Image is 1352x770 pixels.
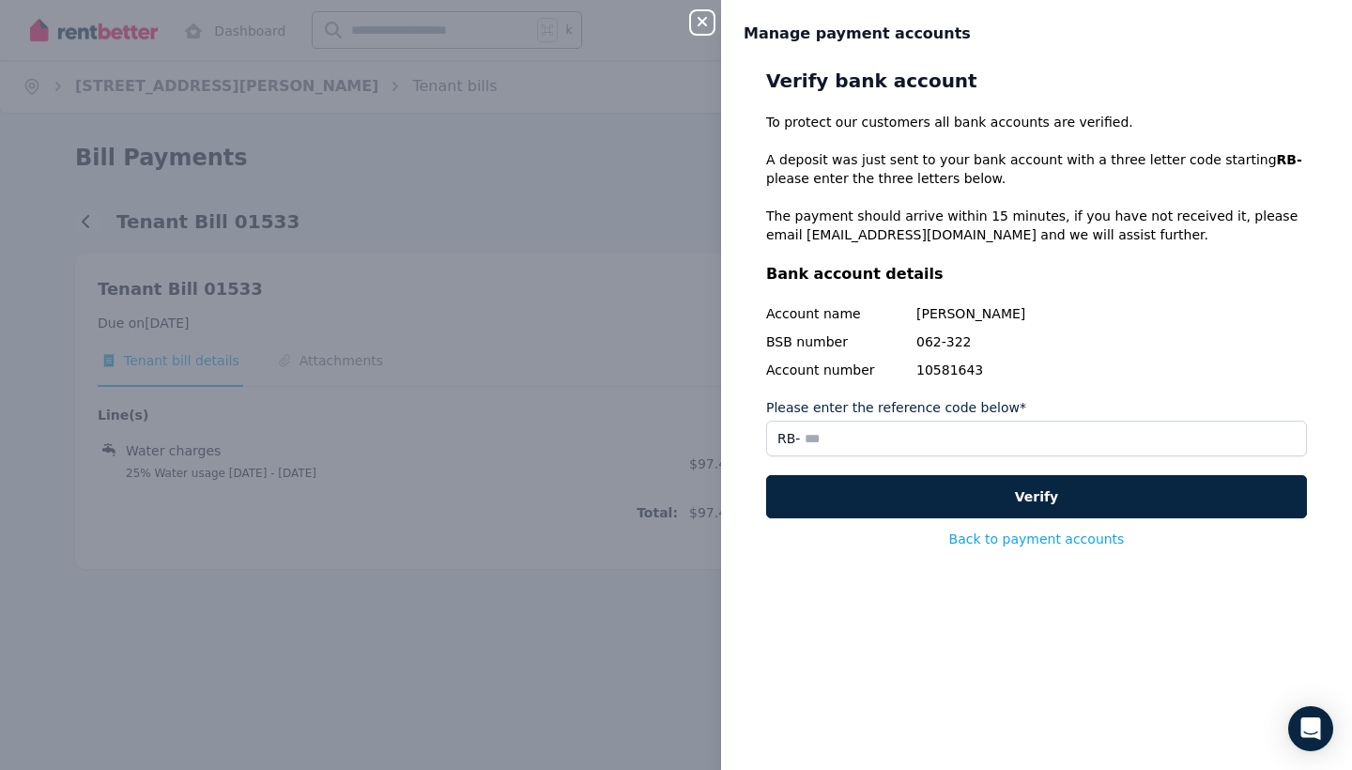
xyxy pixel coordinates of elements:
span: 10581643 [916,361,1307,379]
button: Back to payment accounts [949,530,1125,548]
label: Please enter the reference code below* [766,398,1026,417]
a: [EMAIL_ADDRESS][DOMAIN_NAME] [807,227,1037,242]
span: 062-322 [916,332,1307,351]
p: A deposit was just sent to your bank account with a three letter code starting please enter the t... [766,150,1307,188]
div: Open Intercom Messenger [1288,706,1333,751]
p: To protect our customers all bank accounts are verified. [766,113,1307,131]
div: BSB number [766,332,907,351]
div: Account name [766,304,907,323]
span: Manage payment accounts [744,23,971,45]
strong: RB- [1277,152,1302,167]
h2: Verify bank account [766,68,1307,94]
span: [PERSON_NAME] [916,304,1307,323]
div: Account number [766,361,907,379]
button: Verify [766,475,1307,518]
p: Bank account details [766,263,1307,285]
p: The payment should arrive within 15 minutes, if you have not received it, please email and we wil... [766,207,1307,244]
